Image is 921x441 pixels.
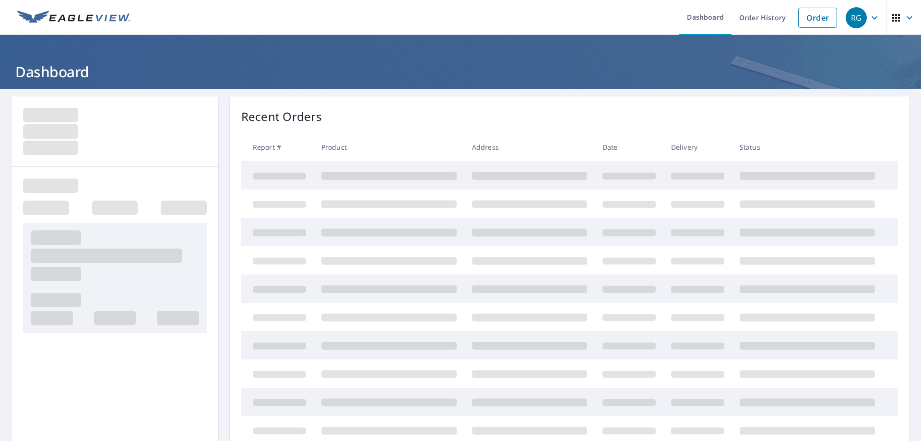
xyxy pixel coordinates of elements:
img: EV Logo [17,11,130,25]
div: RG [846,7,867,28]
th: Delivery [663,133,732,161]
p: Recent Orders [241,108,322,125]
th: Product [314,133,464,161]
a: Order [798,8,837,28]
th: Date [595,133,663,161]
th: Address [464,133,595,161]
h1: Dashboard [12,62,909,82]
th: Report # [241,133,314,161]
th: Status [732,133,883,161]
